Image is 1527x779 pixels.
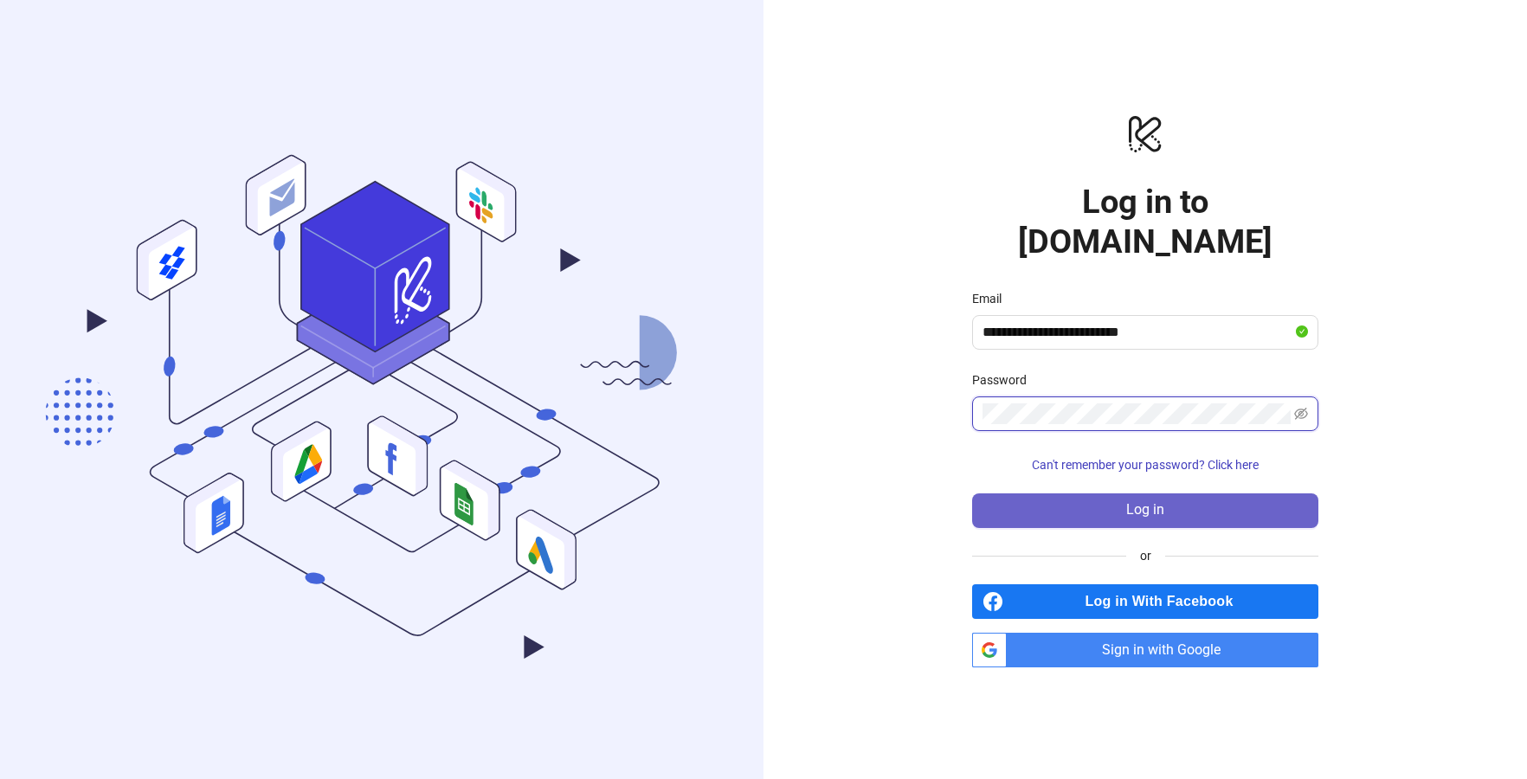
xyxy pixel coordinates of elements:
[972,458,1318,472] a: Can't remember your password? Click here
[972,493,1318,528] button: Log in
[983,322,1292,343] input: Email
[1010,584,1318,619] span: Log in With Facebook
[972,452,1318,480] button: Can't remember your password? Click here
[1014,633,1318,667] span: Sign in with Google
[972,289,1013,308] label: Email
[972,633,1318,667] a: Sign in with Google
[972,182,1318,261] h1: Log in to [DOMAIN_NAME]
[983,403,1291,424] input: Password
[1126,546,1165,565] span: or
[1126,502,1164,518] span: Log in
[1032,458,1259,472] span: Can't remember your password? Click here
[972,370,1038,389] label: Password
[1294,407,1308,421] span: eye-invisible
[972,584,1318,619] a: Log in With Facebook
